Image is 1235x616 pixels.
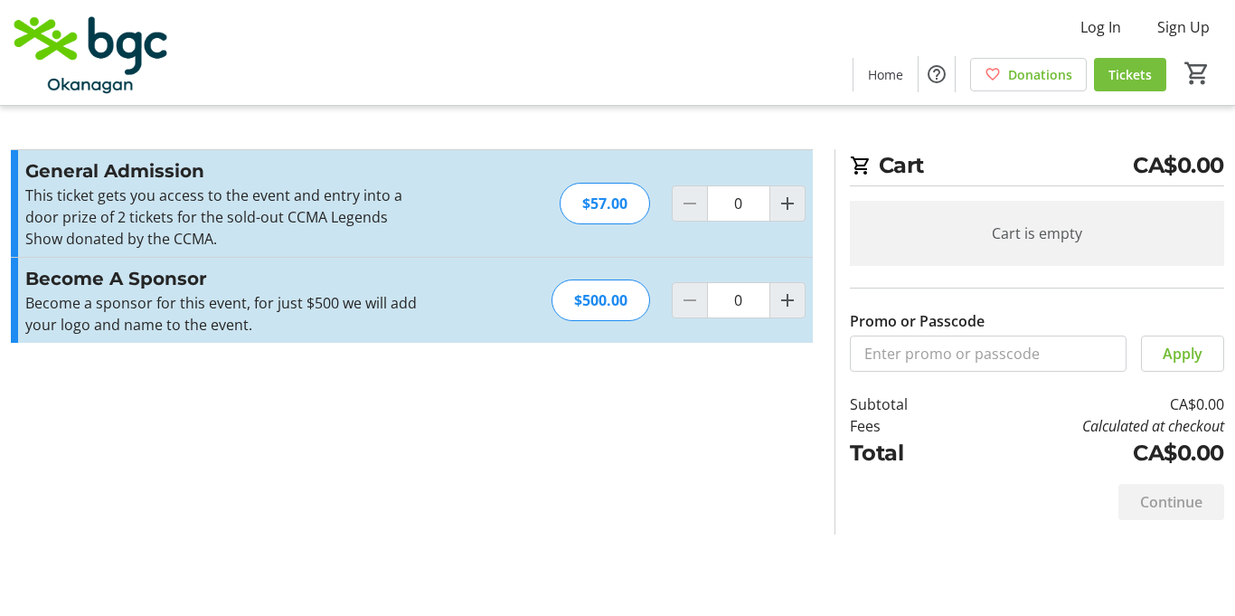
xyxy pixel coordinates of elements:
button: Apply [1141,336,1224,372]
div: $57.00 [560,183,650,224]
input: Enter promo or passcode [850,336,1127,372]
button: Sign Up [1143,13,1224,42]
button: Log In [1066,13,1136,42]
h3: Become A Sponsor [25,265,420,292]
td: Fees [850,415,958,437]
span: Home [868,65,903,84]
div: Cart is empty [850,201,1224,266]
div: Become a sponsor for this event, for just $500 we will add your logo and name to the event. [25,292,420,336]
span: Donations [1008,65,1072,84]
button: Increment by one [770,186,805,221]
span: Tickets [1108,65,1152,84]
a: Donations [970,58,1087,91]
button: Increment by one [770,283,805,317]
span: Sign Up [1157,16,1210,38]
span: Log In [1080,16,1121,38]
h3: General Admission [25,157,420,185]
a: Home [853,58,918,91]
input: General Admission Quantity [707,185,770,222]
div: $500.00 [552,280,650,321]
h2: Cart [850,149,1224,186]
td: CA$0.00 [958,437,1224,469]
img: BGC Okanagan's Logo [11,7,172,98]
td: Calculated at checkout [958,415,1224,437]
td: Total [850,437,958,469]
input: Become A Sponsor Quantity [707,282,770,318]
p: This ticket gets you access to the event and entry into a door prize of 2 tickets for the sold-ou... [25,185,420,250]
td: Subtotal [850,393,958,415]
label: Promo or Passcode [850,310,985,332]
span: Apply [1163,343,1202,365]
button: Cart [1181,57,1213,90]
td: CA$0.00 [958,393,1224,415]
a: Tickets [1094,58,1166,91]
span: CA$0.00 [1133,149,1224,182]
button: Help [919,56,955,92]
